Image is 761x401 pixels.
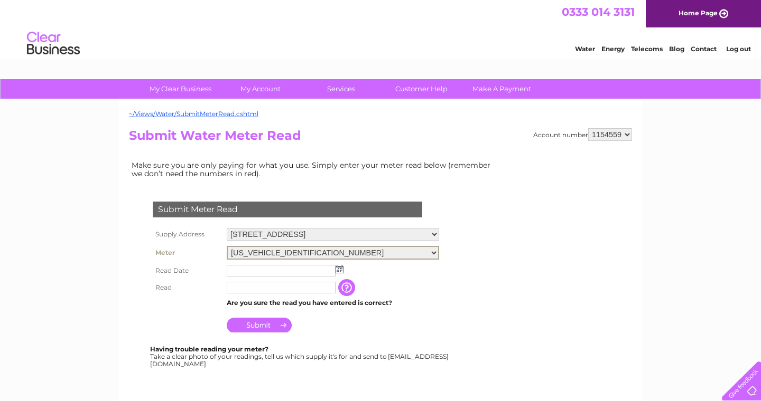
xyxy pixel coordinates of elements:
a: Blog [669,45,684,53]
a: Contact [691,45,717,53]
b: Having trouble reading your meter? [150,345,268,353]
a: Energy [601,45,625,53]
a: Services [298,79,385,99]
td: Are you sure the read you have entered is correct? [224,296,442,310]
a: My Clear Business [137,79,224,99]
a: Log out [726,45,751,53]
th: Read Date [150,262,224,279]
td: Make sure you are only paying for what you use. Simply enter your meter read below (remember we d... [129,158,499,180]
a: Customer Help [378,79,465,99]
th: Supply Address [150,225,224,243]
a: Make A Payment [458,79,545,99]
a: My Account [217,79,304,99]
h2: Submit Water Meter Read [129,128,632,148]
div: Submit Meter Read [153,202,422,217]
th: Meter [150,243,224,262]
div: Account number [533,128,632,141]
img: ... [336,265,344,273]
a: Telecoms [631,45,663,53]
a: 0333 014 3131 [562,5,635,18]
a: Water [575,45,595,53]
div: Clear Business is a trading name of Verastar Limited (registered in [GEOGRAPHIC_DATA] No. 3667643... [132,6,631,51]
th: Read [150,279,224,296]
input: Submit [227,318,292,332]
img: logo.png [26,27,80,60]
input: Information [338,279,357,296]
div: Take a clear photo of your readings, tell us which supply it's for and send to [EMAIL_ADDRESS][DO... [150,346,450,367]
a: ~/Views/Water/SubmitMeterRead.cshtml [129,110,258,118]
